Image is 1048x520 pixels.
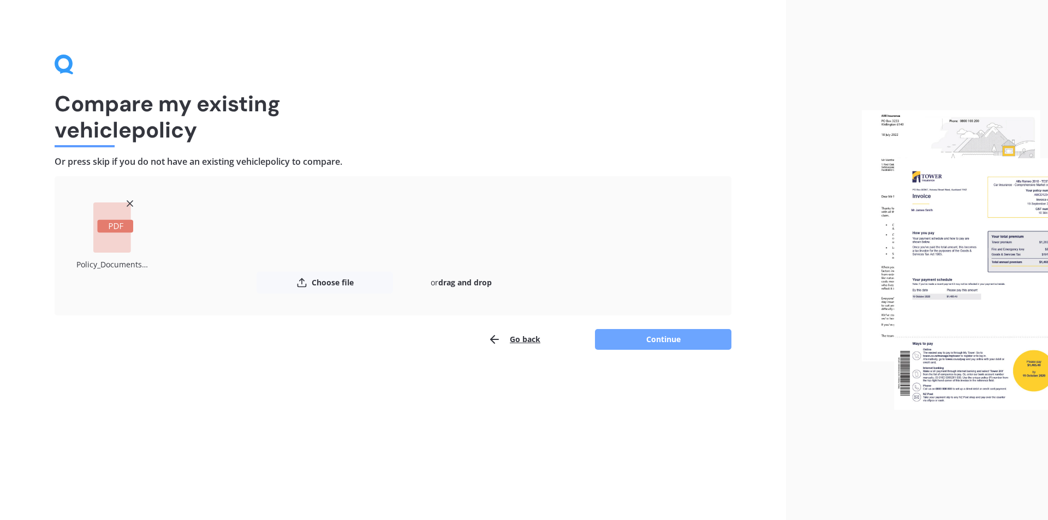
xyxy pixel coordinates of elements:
[55,91,731,143] h1: Compare my existing vehicle policy
[76,257,150,272] div: Policy_Documents_BRADLEY_WILSON_P300187217_22.pdf
[257,272,393,294] button: Choose file
[393,272,529,294] div: or
[862,110,1048,410] img: files.webp
[438,277,492,288] b: drag and drop
[488,328,540,350] button: Go back
[595,329,731,350] button: Continue
[55,156,731,168] h4: Or press skip if you do not have an existing vehicle policy to compare.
